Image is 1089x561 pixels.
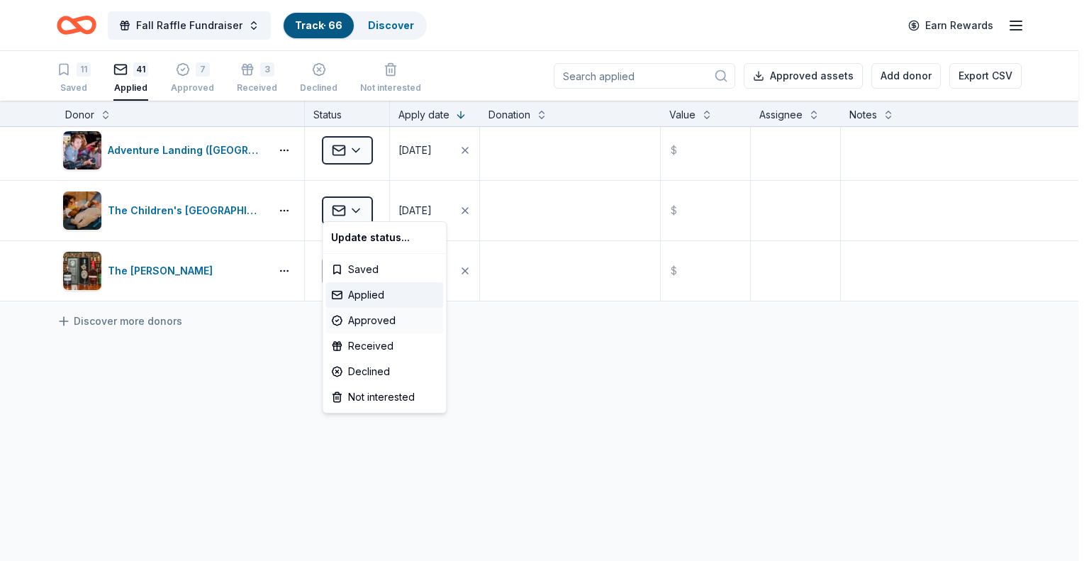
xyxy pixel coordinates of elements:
[325,384,443,410] div: Not interested
[325,257,443,282] div: Saved
[325,359,443,384] div: Declined
[325,308,443,333] div: Approved
[325,282,443,308] div: Applied
[325,225,443,250] div: Update status...
[325,333,443,359] div: Received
